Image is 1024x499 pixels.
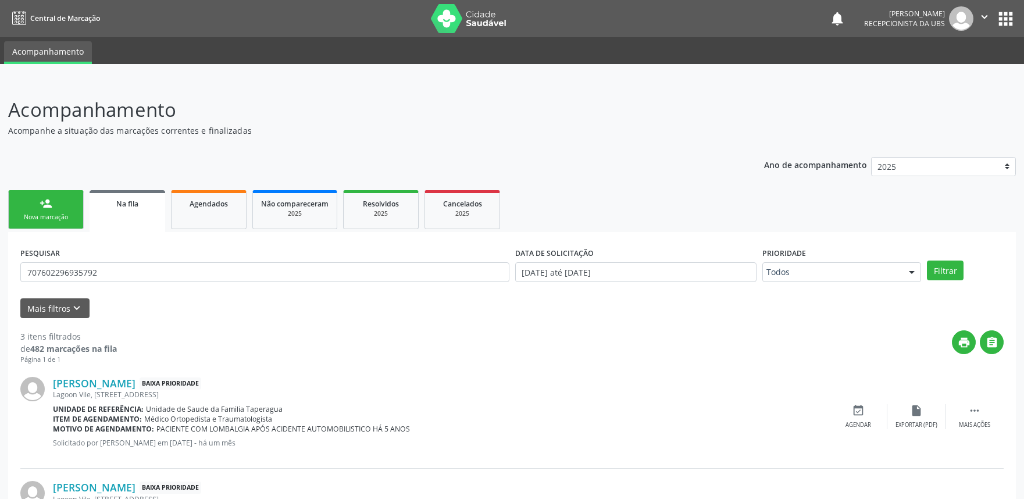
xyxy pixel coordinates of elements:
[8,95,713,124] p: Acompanhamento
[766,266,897,278] span: Todos
[190,199,228,209] span: Agendados
[515,262,757,282] input: Selecione um intervalo
[352,209,410,218] div: 2025
[845,421,871,429] div: Agendar
[959,421,990,429] div: Mais ações
[53,390,829,400] div: Lagoon Vile, [STREET_ADDRESS]
[30,13,100,23] span: Central de Marcação
[864,9,945,19] div: [PERSON_NAME]
[53,414,142,424] b: Item de agendamento:
[53,438,829,448] p: Solicitado por [PERSON_NAME] em [DATE] - há um mês
[864,19,945,28] span: Recepcionista da UBS
[443,199,482,209] span: Cancelados
[980,330,1004,354] button: 
[952,330,976,354] button: print
[927,261,964,280] button: Filtrar
[116,199,138,209] span: Na fila
[53,377,135,390] a: [PERSON_NAME]
[515,244,594,262] label: DATA DE SOLICITAÇÃO
[53,481,135,494] a: [PERSON_NAME]
[140,482,201,494] span: Baixa Prioridade
[20,262,509,282] input: Nome, CNS
[70,302,83,315] i: keyboard_arrow_down
[20,343,117,355] div: de
[986,336,998,349] i: 
[949,6,973,31] img: img
[978,10,991,23] i: 
[895,421,937,429] div: Exportar (PDF)
[8,9,100,28] a: Central de Marcação
[363,199,399,209] span: Resolvidos
[40,197,52,210] div: person_add
[146,404,283,414] span: Unidade de Saude da Familia Taperagua
[20,298,90,319] button: Mais filtroskeyboard_arrow_down
[910,404,923,417] i: insert_drive_file
[996,9,1016,29] button: apps
[156,424,410,434] span: PACIENTE COM LOMBALGIA APÓS ACIDENTE AUTOMOBILISTICO HÁ 5 ANOS
[764,157,867,172] p: Ano de acompanhamento
[53,424,154,434] b: Motivo de agendamento:
[30,343,117,354] strong: 482 marcações na fila
[8,124,713,137] p: Acompanhe a situação das marcações correntes e finalizadas
[261,199,329,209] span: Não compareceram
[20,355,117,365] div: Página 1 de 1
[20,244,60,262] label: PESQUISAR
[17,213,75,222] div: Nova marcação
[144,414,272,424] span: Médico Ortopedista e Traumatologista
[140,377,201,390] span: Baixa Prioridade
[852,404,865,417] i: event_available
[261,209,329,218] div: 2025
[762,244,806,262] label: Prioridade
[433,209,491,218] div: 2025
[53,404,144,414] b: Unidade de referência:
[20,330,117,343] div: 3 itens filtrados
[20,377,45,401] img: img
[958,336,971,349] i: print
[973,6,996,31] button: 
[968,404,981,417] i: 
[829,10,845,27] button: notifications
[4,41,92,64] a: Acompanhamento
